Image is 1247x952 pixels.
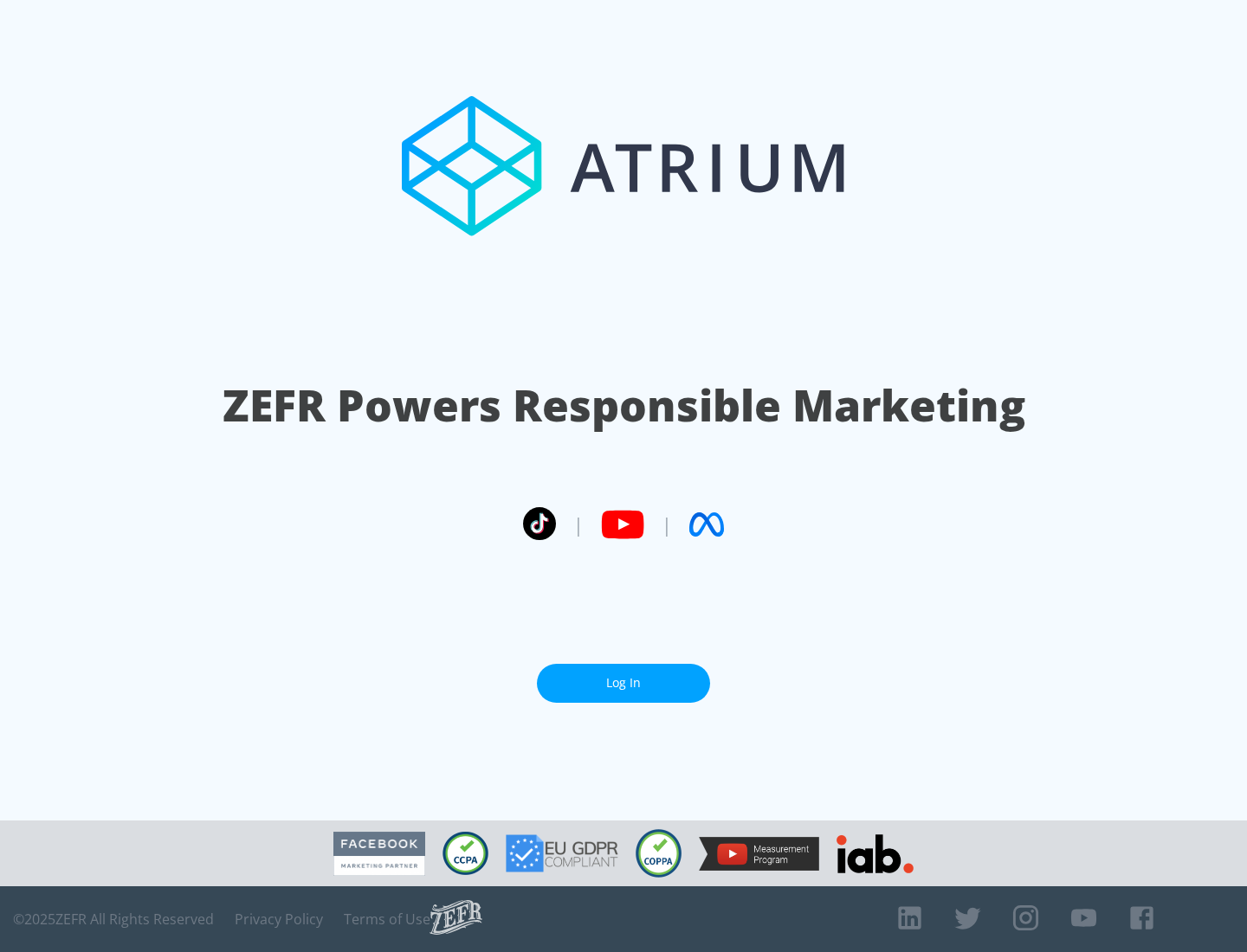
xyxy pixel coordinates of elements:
span: | [662,511,672,537]
span: | [573,511,584,537]
img: COPPA Compliant [636,829,682,878]
img: YouTube Measurement Program [699,837,819,871]
h1: ZEFR Powers Responsible Marketing [223,376,1025,435]
img: Facebook Marketing Partner [333,832,425,876]
img: CCPA Compliant [443,832,488,875]
img: IAB [837,834,914,873]
a: Terms of Use [344,910,430,928]
a: Log In [537,664,710,703]
span: © 2025 ZEFR All Rights Reserved [13,910,214,928]
a: Privacy Policy [235,910,323,928]
img: GDPR Compliant [506,834,618,872]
